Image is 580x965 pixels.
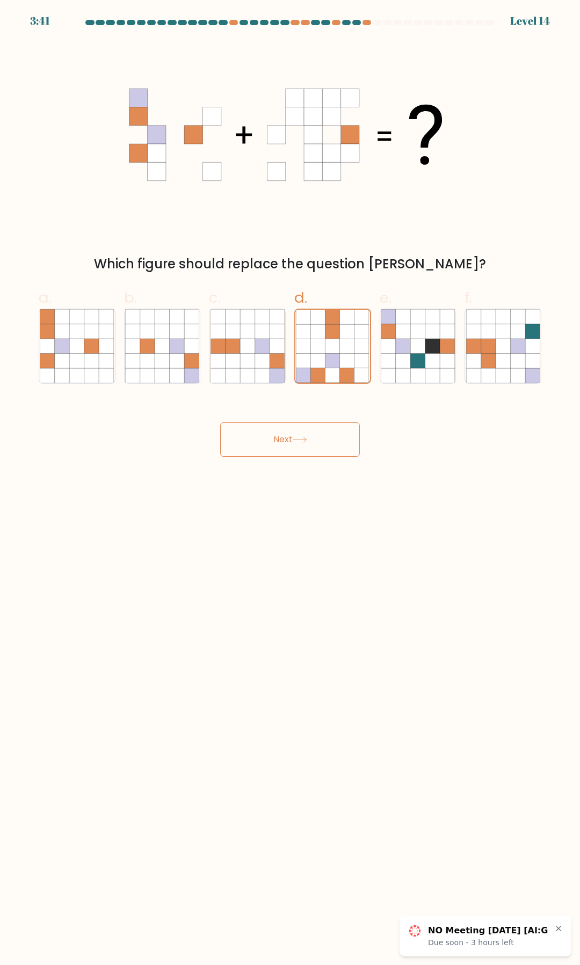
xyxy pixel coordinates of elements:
[220,422,360,457] button: Next
[294,287,307,308] span: d.
[510,13,550,29] div: Level 14
[30,13,50,29] div: 3:41
[45,254,535,274] div: Which figure should replace the question [PERSON_NAME]?
[124,287,137,308] span: b.
[39,287,52,308] span: a.
[380,287,392,308] span: e.
[465,287,472,308] span: f.
[209,287,221,308] span: c.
